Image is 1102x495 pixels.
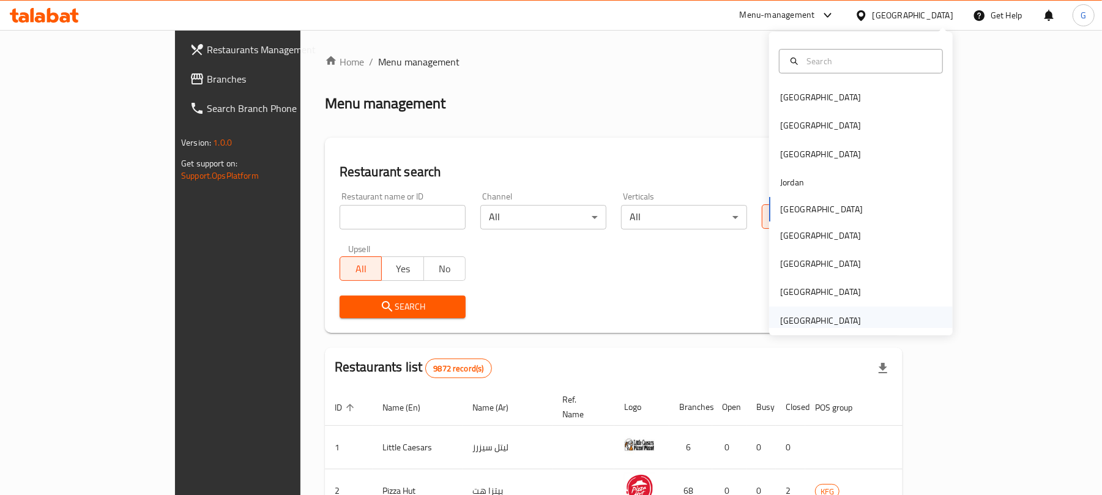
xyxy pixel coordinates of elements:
button: All [762,204,804,229]
button: Yes [381,256,423,281]
span: Menu management [378,54,460,69]
h2: Menu management [325,94,445,113]
span: Restaurants Management [207,42,349,57]
span: All [345,260,377,278]
div: [GEOGRAPHIC_DATA] [780,229,861,242]
img: Little Caesars [624,430,655,460]
div: All [480,205,606,229]
span: POS group [815,400,868,415]
span: Name (En) [382,400,436,415]
input: Search for restaurant name or ID.. [340,205,466,229]
div: [GEOGRAPHIC_DATA] [780,285,861,299]
input: Search [802,54,935,68]
span: No [429,260,461,278]
h2: Restaurants list [335,358,492,378]
span: Ref. Name [562,392,600,422]
div: Menu-management [740,8,815,23]
th: Closed [776,389,805,426]
span: G [1081,9,1086,22]
div: Total records count [425,359,491,378]
button: All [340,256,382,281]
span: All [767,208,799,226]
div: [GEOGRAPHIC_DATA] [873,9,953,22]
div: [GEOGRAPHIC_DATA] [780,147,861,161]
span: Get support on: [181,155,237,171]
nav: breadcrumb [325,54,903,69]
a: Restaurants Management [180,35,359,64]
td: 6 [669,426,712,469]
div: All [621,205,747,229]
span: ID [335,400,358,415]
td: ليتل سيزرز [463,426,553,469]
div: [GEOGRAPHIC_DATA] [780,119,861,132]
a: Search Branch Phone [180,94,359,123]
span: 1.0.0 [213,135,232,151]
button: No [423,256,466,281]
a: Support.OpsPlatform [181,168,259,184]
span: 9872 record(s) [426,363,491,374]
label: Upsell [348,244,371,253]
li: / [369,54,373,69]
div: [GEOGRAPHIC_DATA] [780,314,861,327]
span: Search Branch Phone [207,101,349,116]
td: 0 [746,426,776,469]
span: Name (Ar) [472,400,524,415]
th: Logo [614,389,669,426]
div: Jordan [780,176,804,189]
th: Busy [746,389,776,426]
span: Branches [207,72,349,86]
button: Search [340,296,466,318]
div: [GEOGRAPHIC_DATA] [780,257,861,270]
div: [GEOGRAPHIC_DATA] [780,91,861,104]
span: Search [349,299,456,314]
span: Version: [181,135,211,151]
a: Branches [180,64,359,94]
div: Export file [868,354,898,383]
th: Branches [669,389,712,426]
th: Open [712,389,746,426]
h2: Restaurant search [340,163,888,181]
td: 0 [776,426,805,469]
span: Yes [387,260,419,278]
td: 0 [712,426,746,469]
td: Little Caesars [373,426,463,469]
